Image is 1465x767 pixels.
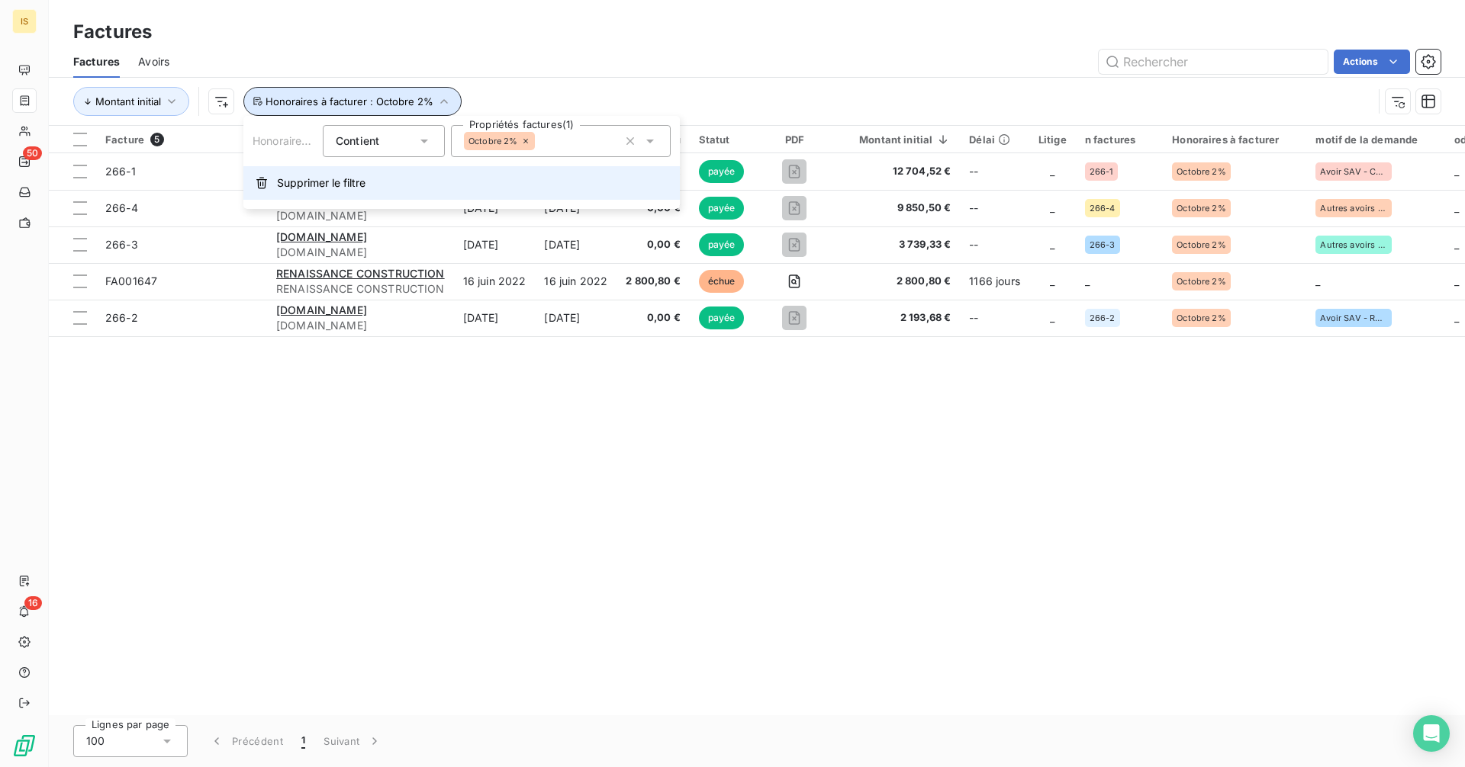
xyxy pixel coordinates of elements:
[1177,167,1226,176] span: Octobre 2%
[626,237,681,252] span: 0,00 €
[105,274,157,287] span: FA001647
[12,733,37,758] img: Logo LeanPay
[1320,204,1387,213] span: Autres avoirs - SAV TDE
[1085,274,1090,287] span: _
[699,306,745,329] span: payée
[24,596,42,610] span: 16
[1320,167,1387,176] span: Avoir SAV - CLASSIQUE
[468,136,518,146] span: Octobre 2%
[1454,201,1459,214] span: _
[276,318,445,333] span: [DOMAIN_NAME]
[841,274,951,289] span: 2 800,80 €
[535,134,547,148] input: Propriétés factures
[535,300,617,336] td: [DATE]
[105,133,144,146] span: Facture
[626,310,681,326] span: 0,00 €
[86,733,105,749] span: 100
[767,133,823,146] div: PDF
[150,133,164,146] span: 5
[23,146,42,160] span: 50
[276,245,445,260] span: [DOMAIN_NAME]
[841,133,951,146] div: Montant initial
[276,230,367,243] span: [DOMAIN_NAME]
[1320,240,1387,249] span: Autres avoirs - écarts de métrés
[960,263,1029,300] td: 1166 jours
[969,133,1020,146] div: Délai
[105,238,138,251] span: 266-3
[1050,274,1054,287] span: _
[535,263,617,300] td: 16 juin 2022
[1099,50,1328,74] input: Rechercher
[626,274,681,289] span: 2 800,80 €
[841,164,951,179] span: 12 704,52 €
[73,18,152,46] h3: Factures
[1177,277,1226,286] span: Octobre 2%
[1050,201,1054,214] span: _
[276,303,367,316] span: [DOMAIN_NAME]
[12,149,36,174] a: 50
[73,54,120,69] span: Factures
[454,300,536,336] td: [DATE]
[699,197,745,220] span: payée
[138,54,169,69] span: Avoirs
[699,270,745,293] span: échue
[1090,204,1116,213] span: 266-4
[1320,313,1387,323] span: Avoir SAV - Règles de l'art
[105,165,136,178] span: 266-1
[336,134,379,147] span: Contient
[253,134,360,147] span: Honoraires à facturer
[1454,165,1459,178] span: _
[960,153,1029,190] td: --
[1454,311,1459,324] span: _
[699,133,749,146] div: Statut
[277,175,365,191] span: Supprimer le filtre
[1050,165,1054,178] span: _
[841,201,951,216] span: 9 850,50 €
[1172,133,1297,146] div: Honoraires à facturer
[1315,274,1320,287] span: _
[1177,313,1226,323] span: Octobre 2%
[73,87,189,116] button: Montant initial
[1085,133,1154,146] div: n factures
[266,95,433,108] span: Honoraires à facturer : Octobre 2%
[276,267,445,280] span: RENAISSANCE CONSTRUCTION
[454,263,536,300] td: 16 juin 2022
[243,87,462,116] button: Honoraires à facturer : Octobre 2%
[1177,204,1226,213] span: Octobre 2%
[960,190,1029,226] td: --
[1050,311,1054,324] span: _
[243,166,680,200] button: Supprimer le filtre
[276,281,445,297] span: RENAISSANCE CONSTRUCTION
[1038,133,1067,146] div: Litige
[105,311,138,324] span: 266-2
[1454,274,1459,287] span: _
[1090,240,1116,249] span: 266-3
[1050,238,1054,251] span: _
[1315,133,1436,146] div: motif de la demande
[276,208,445,223] span: [DOMAIN_NAME]
[1454,238,1459,251] span: _
[105,201,138,214] span: 266-4
[12,9,37,34] div: IS
[699,233,745,256] span: payée
[1090,313,1116,323] span: 266-2
[1413,715,1450,752] div: Open Intercom Messenger
[841,310,951,326] span: 2 193,68 €
[314,725,391,757] button: Suivant
[1090,167,1113,176] span: 266-1
[1334,50,1410,74] button: Actions
[200,725,292,757] button: Précédent
[95,95,161,108] span: Montant initial
[535,226,617,263] td: [DATE]
[841,237,951,252] span: 3 739,33 €
[292,725,314,757] button: 1
[960,226,1029,263] td: --
[301,733,305,749] span: 1
[454,226,536,263] td: [DATE]
[960,300,1029,336] td: --
[699,160,745,183] span: payée
[1177,240,1226,249] span: Octobre 2%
